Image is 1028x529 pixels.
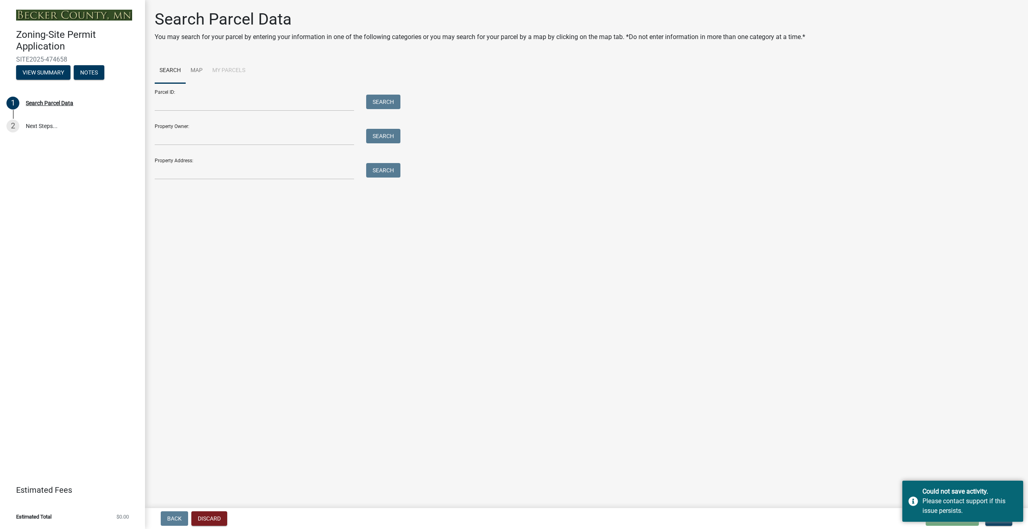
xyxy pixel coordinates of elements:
[191,511,227,526] button: Discard
[155,32,805,42] p: You may search for your parcel by entering your information in one of the following categories or...
[155,10,805,29] h1: Search Parcel Data
[16,65,70,80] button: View Summary
[167,515,182,522] span: Back
[186,58,207,84] a: Map
[6,482,132,498] a: Estimated Fees
[16,29,139,52] h4: Zoning-Site Permit Application
[161,511,188,526] button: Back
[74,70,104,76] wm-modal-confirm: Notes
[366,163,400,178] button: Search
[16,70,70,76] wm-modal-confirm: Summary
[922,496,1017,516] div: Please contact support if this issue persists.
[366,129,400,143] button: Search
[16,56,129,63] span: SITE2025-474658
[6,120,19,132] div: 2
[74,65,104,80] button: Notes
[922,487,1017,496] div: Could not save activity.
[26,100,73,106] div: Search Parcel Data
[16,10,132,21] img: Becker County, Minnesota
[116,514,129,519] span: $0.00
[366,95,400,109] button: Search
[16,514,52,519] span: Estimated Total
[6,97,19,110] div: 1
[155,58,186,84] a: Search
